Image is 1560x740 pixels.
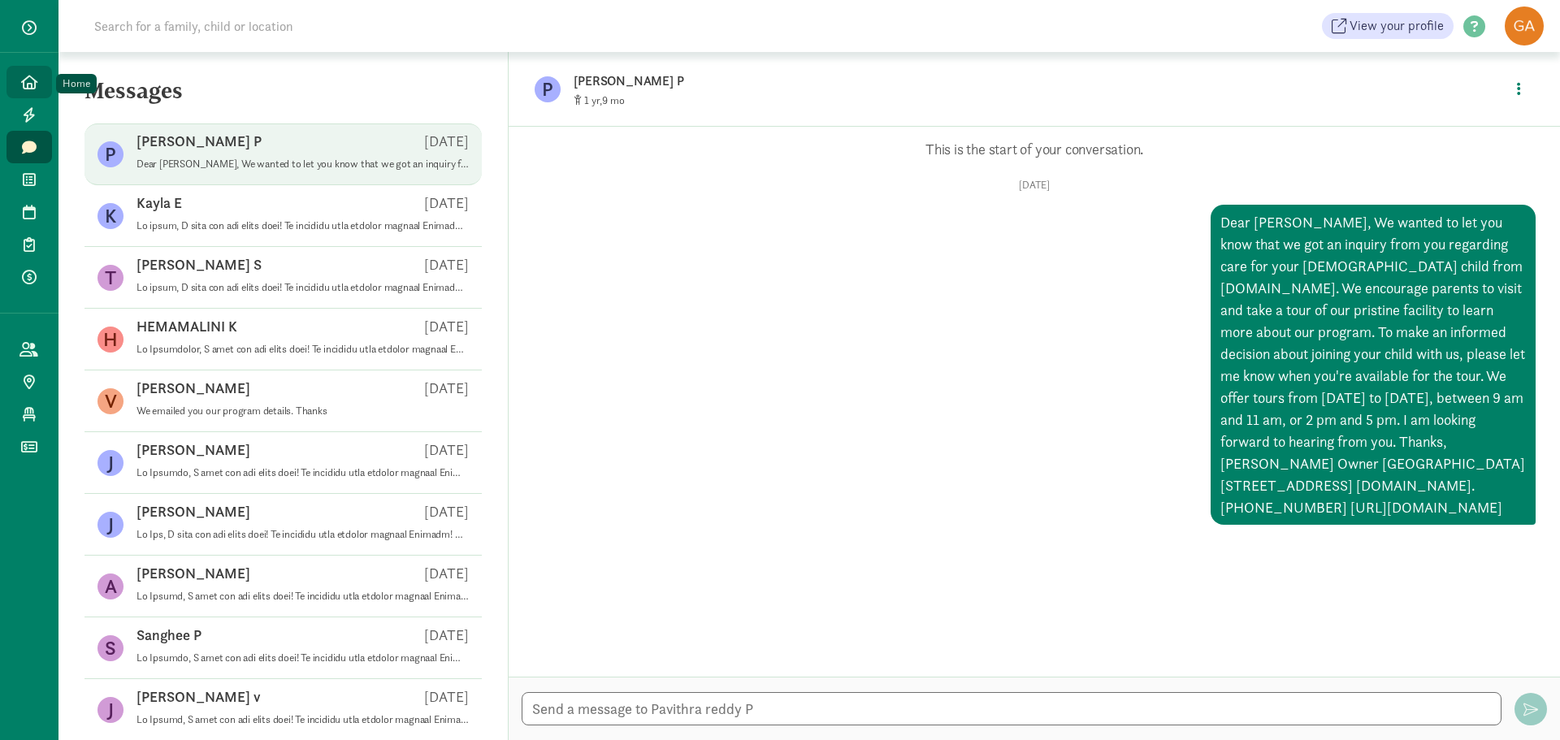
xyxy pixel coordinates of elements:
p: Dear [PERSON_NAME], We wanted to let you know that we got an inquiry from you regarding care for ... [136,158,469,171]
div: Home [63,76,90,92]
p: [PERSON_NAME] [136,440,250,460]
p: Lo Ipsumd, S amet con adi elits doei! Te incididu utla etdolor magnaal Enimadm! Venia qui nos exe... [136,713,469,726]
figure: H [97,327,123,353]
p: [DATE] [424,625,469,645]
figure: T [97,265,123,291]
p: HEMAMALINI K [136,317,237,336]
p: [PERSON_NAME] [136,502,250,521]
p: [PERSON_NAME] S [136,255,262,275]
p: [DATE] [424,687,469,707]
p: [DATE] [424,317,469,336]
span: 9 [602,93,625,107]
figure: J [97,512,123,538]
figure: P [97,141,123,167]
figure: V [97,388,123,414]
p: [DATE] [424,379,469,398]
p: [PERSON_NAME] v [136,687,261,707]
input: Search for a family, child or location [84,10,540,42]
p: Lo Ipsumdolor, S amet con adi elits doei! Te incididu utla etdolor magnaal Enimadm! V quisnostru ... [136,343,469,356]
p: Lo Ipsumd, S amet con adi elits doei! Te incididu utla etdolor magnaal Enimadm! Venia qui nos exe... [136,590,469,603]
figure: P [535,76,561,102]
p: [DATE] [424,193,469,213]
div: Dear [PERSON_NAME], We wanted to let you know that we got an inquiry from you regarding care for ... [1211,205,1536,525]
figure: J [97,697,123,723]
a: View your profile [1322,13,1454,39]
figure: J [97,450,123,476]
p: [DATE] [424,564,469,583]
p: This is the start of your conversation. [533,140,1536,159]
p: [DATE] [424,440,469,460]
p: [PERSON_NAME] P [574,70,1085,93]
p: Lo Ipsumdo, S amet con adi elits doei! Te incididu utla etdolor magnaal Enimadm! V quisnostru exe... [136,466,469,479]
p: Lo ipsum, D sita con adi elits doei! Te incididu utla etdolor magnaal Enimadm! V quisnostru exer ... [136,219,469,232]
p: [DATE] [424,502,469,521]
p: [PERSON_NAME] P [136,132,262,151]
span: View your profile [1350,16,1444,36]
span: 1 [584,93,602,107]
p: [DATE] [424,255,469,275]
p: [DATE] [424,132,469,151]
p: Sanghee P [136,625,201,645]
p: Lo Ips, D sita con adi elits doei! Te incididu utla etdolor magnaal Enimadm! V quisnostru exer ul... [136,528,469,541]
p: We emailed you our program details. Thanks [136,405,469,418]
p: Kayla E [136,193,182,213]
h5: Messages [58,78,508,117]
p: [PERSON_NAME] [136,379,250,398]
figure: S [97,635,123,661]
figure: A [97,573,123,599]
p: Lo Ipsumdo, S amet con adi elits doei! Te incididu utla etdolor magnaal Enimadm! Venia qui nos ex... [136,651,469,664]
p: Lo ipsum, D sita con adi elits doei! Te incididu utla etdolor magnaal Enimadm! V quisnostru exer ... [136,281,469,294]
p: [DATE] [533,179,1536,192]
p: [PERSON_NAME] [136,564,250,583]
figure: K [97,203,123,229]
